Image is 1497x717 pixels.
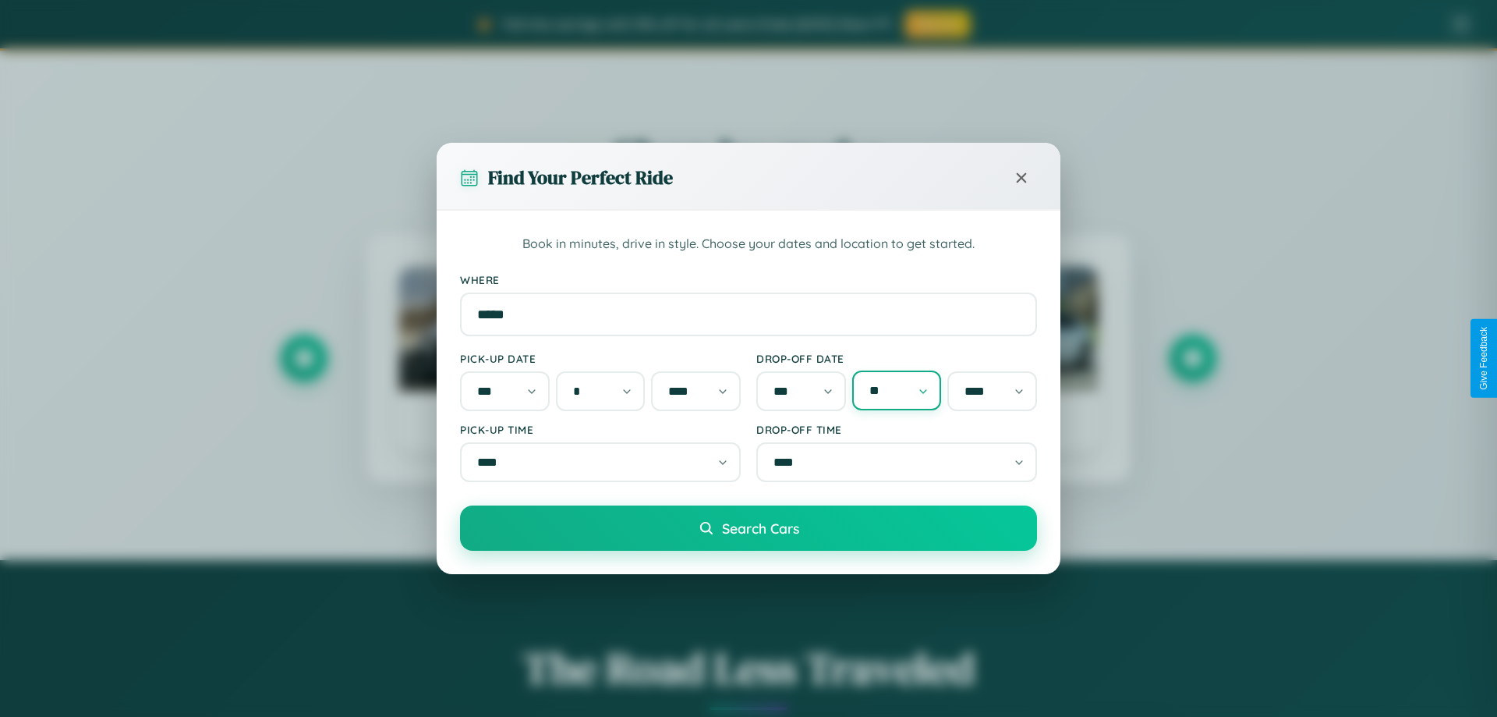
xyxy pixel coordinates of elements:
h3: Find Your Perfect Ride [488,165,673,190]
span: Search Cars [722,520,799,537]
label: Drop-off Date [756,352,1037,365]
label: Pick-up Date [460,352,741,365]
label: Pick-up Time [460,423,741,436]
label: Drop-off Time [756,423,1037,436]
p: Book in minutes, drive in style. Choose your dates and location to get started. [460,234,1037,254]
label: Where [460,273,1037,286]
button: Search Cars [460,506,1037,551]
